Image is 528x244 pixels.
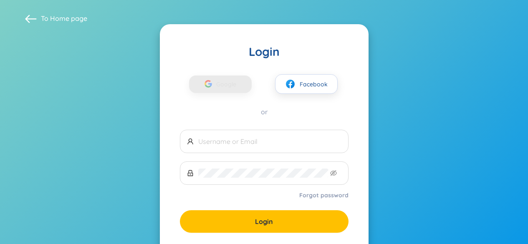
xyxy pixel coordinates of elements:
[189,75,252,93] button: Google
[50,14,87,23] a: Home page
[198,137,341,146] input: Username or Email
[180,107,349,116] div: or
[180,44,349,59] div: Login
[216,75,240,93] span: Google
[330,170,337,176] span: eye-invisible
[299,191,349,199] a: Forgot password
[275,74,338,94] button: facebookFacebook
[285,79,296,89] img: facebook
[180,210,349,233] button: Login
[187,138,194,145] span: user
[255,217,273,226] span: Login
[41,14,87,23] span: To
[187,170,194,176] span: lock
[300,80,328,89] span: Facebook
